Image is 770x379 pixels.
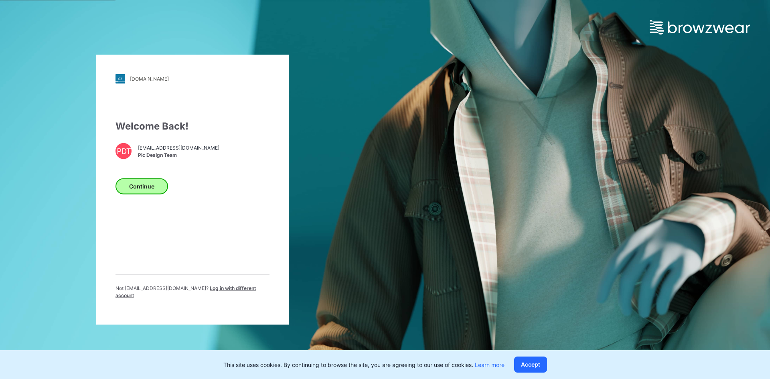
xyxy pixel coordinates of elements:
[138,144,219,152] span: [EMAIL_ADDRESS][DOMAIN_NAME]
[650,20,750,34] img: browzwear-logo.e42bd6dac1945053ebaf764b6aa21510.svg
[138,152,219,159] span: Pic Design Team
[514,357,547,373] button: Accept
[223,361,505,369] p: This site uses cookies. By continuing to browse the site, you are agreeing to our use of cookies.
[115,119,269,133] div: Welcome Back!
[475,361,505,368] a: Learn more
[115,143,132,159] div: PDT
[115,74,269,83] a: [DOMAIN_NAME]
[115,178,168,194] button: Continue
[115,74,125,83] img: stylezone-logo.562084cfcfab977791bfbf7441f1a819.svg
[130,76,169,82] div: [DOMAIN_NAME]
[115,284,269,299] p: Not [EMAIL_ADDRESS][DOMAIN_NAME] ?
